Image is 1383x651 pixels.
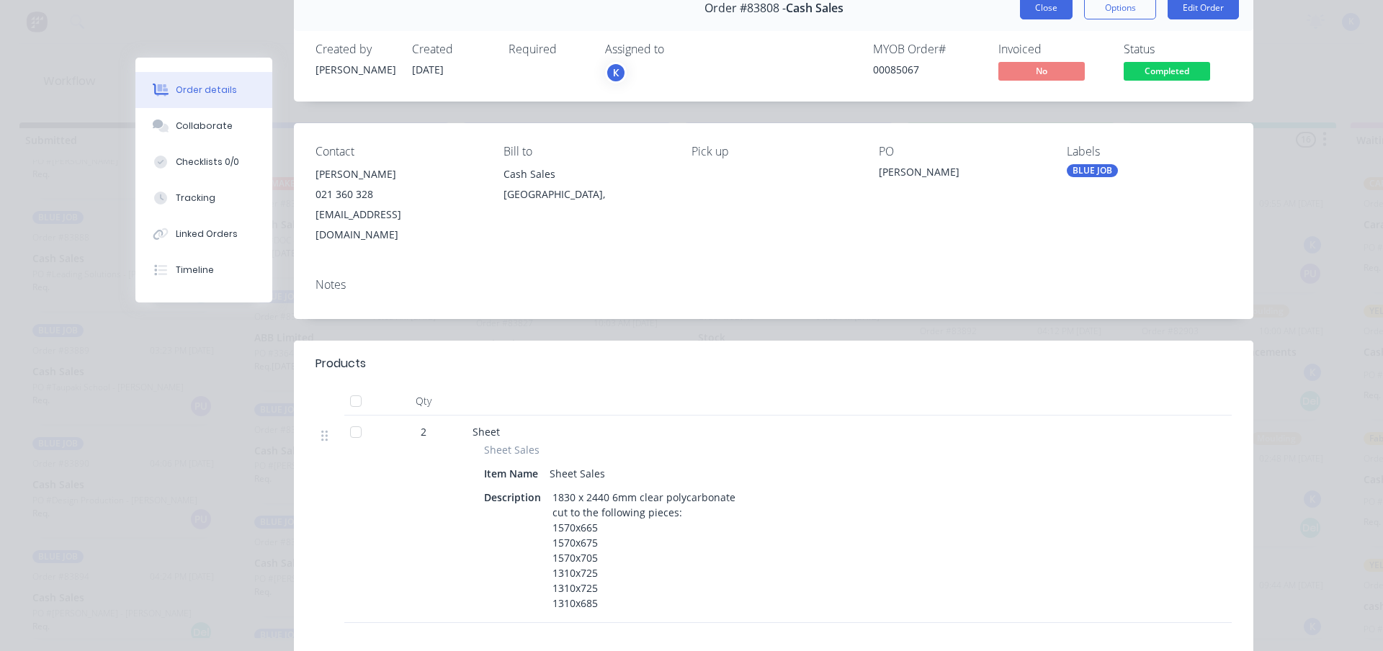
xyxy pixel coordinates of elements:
div: Created by [315,42,395,56]
span: Cash Sales [786,1,843,15]
div: Collaborate [176,120,233,133]
div: [PERSON_NAME]021 360 328[EMAIL_ADDRESS][DOMAIN_NAME] [315,164,480,245]
button: Linked Orders [135,216,272,252]
div: Contact [315,145,480,158]
div: BLUE JOB [1067,164,1118,177]
div: MYOB Order # [873,42,981,56]
div: Tracking [176,192,215,205]
div: Linked Orders [176,228,238,241]
button: Completed [1124,62,1210,84]
div: Qty [380,387,467,416]
div: Checklists 0/0 [176,156,239,169]
div: Notes [315,278,1232,292]
div: Order details [176,84,237,96]
button: Order details [135,72,272,108]
div: Description [484,487,547,508]
div: Assigned to [605,42,749,56]
span: Order #83808 - [704,1,786,15]
button: K [605,62,627,84]
button: Checklists 0/0 [135,144,272,180]
div: [EMAIL_ADDRESS][DOMAIN_NAME] [315,205,480,245]
div: [PERSON_NAME] [315,62,395,77]
div: Created [412,42,491,56]
div: 1830 x 2440 6mm clear polycarbonate cut to the following pieces: 1570x665 1570x675 1570x705 1310x... [547,487,741,614]
div: PO [879,145,1044,158]
div: Pick up [691,145,856,158]
div: [PERSON_NAME] [315,164,480,184]
div: Labels [1067,145,1232,158]
div: Products [315,355,366,372]
div: 00085067 [873,62,981,77]
span: Completed [1124,62,1210,80]
span: No [998,62,1085,80]
div: Sheet Sales [544,463,611,484]
button: Collaborate [135,108,272,144]
div: Invoiced [998,42,1106,56]
div: Required [509,42,588,56]
button: Timeline [135,252,272,288]
span: 2 [421,424,426,439]
span: Sheet Sales [484,442,540,457]
div: [GEOGRAPHIC_DATA], [503,184,668,205]
div: Timeline [176,264,214,277]
div: Bill to [503,145,668,158]
span: Sheet [473,425,500,439]
div: Item Name [484,463,544,484]
span: [DATE] [412,63,444,76]
div: Cash Sales[GEOGRAPHIC_DATA], [503,164,668,210]
div: Cash Sales [503,164,668,184]
button: Tracking [135,180,272,216]
div: [PERSON_NAME] [879,164,1044,184]
div: Status [1124,42,1232,56]
div: 021 360 328 [315,184,480,205]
